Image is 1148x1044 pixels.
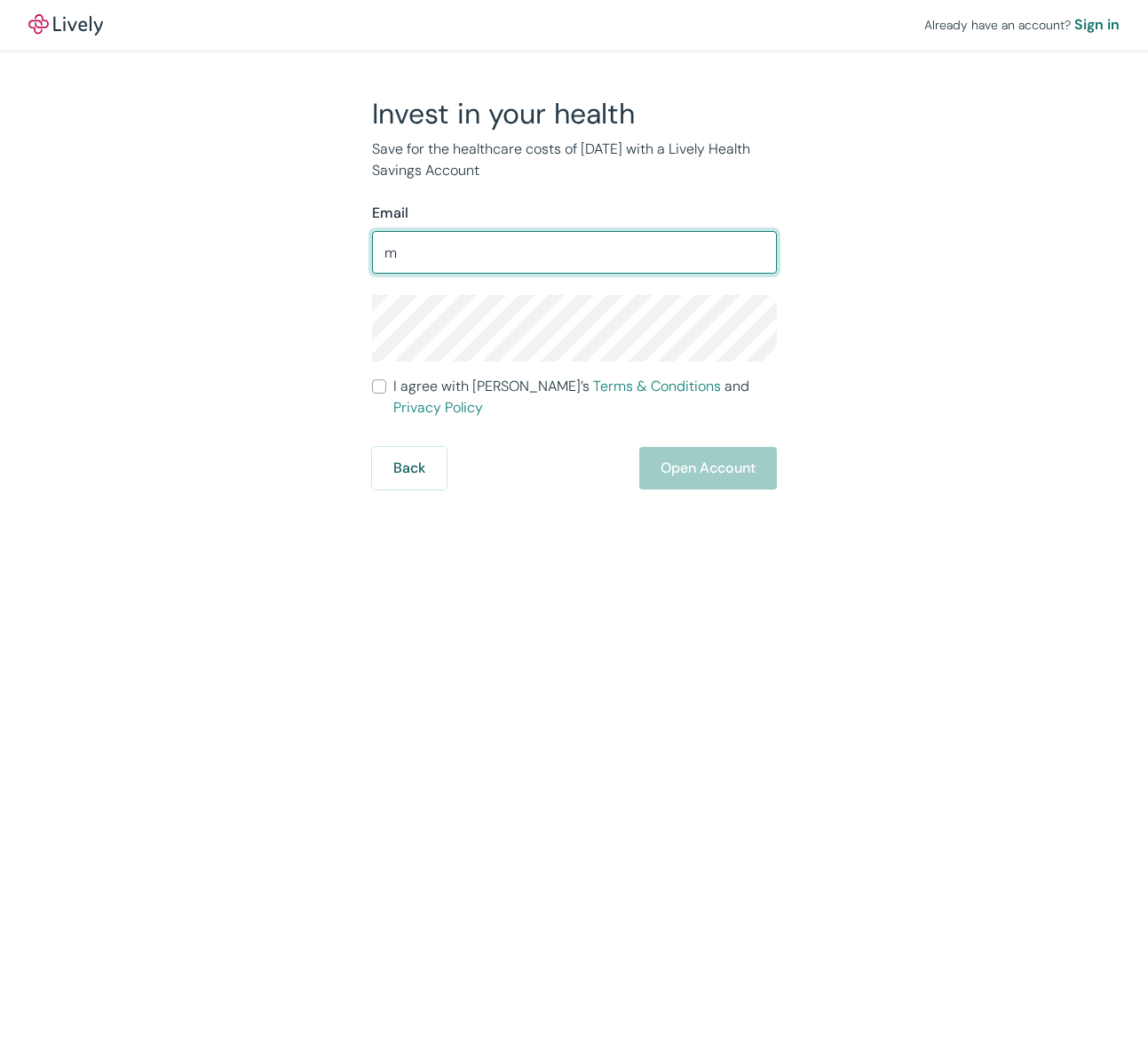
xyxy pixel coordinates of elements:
[28,14,103,36] img: Lively
[372,203,408,224] label: Email
[1074,14,1120,36] a: Sign in
[393,398,483,417] a: Privacy Policy
[372,139,777,181] p: Save for the healthcare costs of [DATE] with a Lively Health Savings Account
[593,377,721,395] a: Terms & Conditions
[28,14,103,36] a: LivelyLively
[372,447,447,490] button: Back
[393,376,777,418] span: I agree with [PERSON_NAME]’s and
[372,96,777,131] h2: Invest in your health
[924,14,1120,36] div: Already have an account?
